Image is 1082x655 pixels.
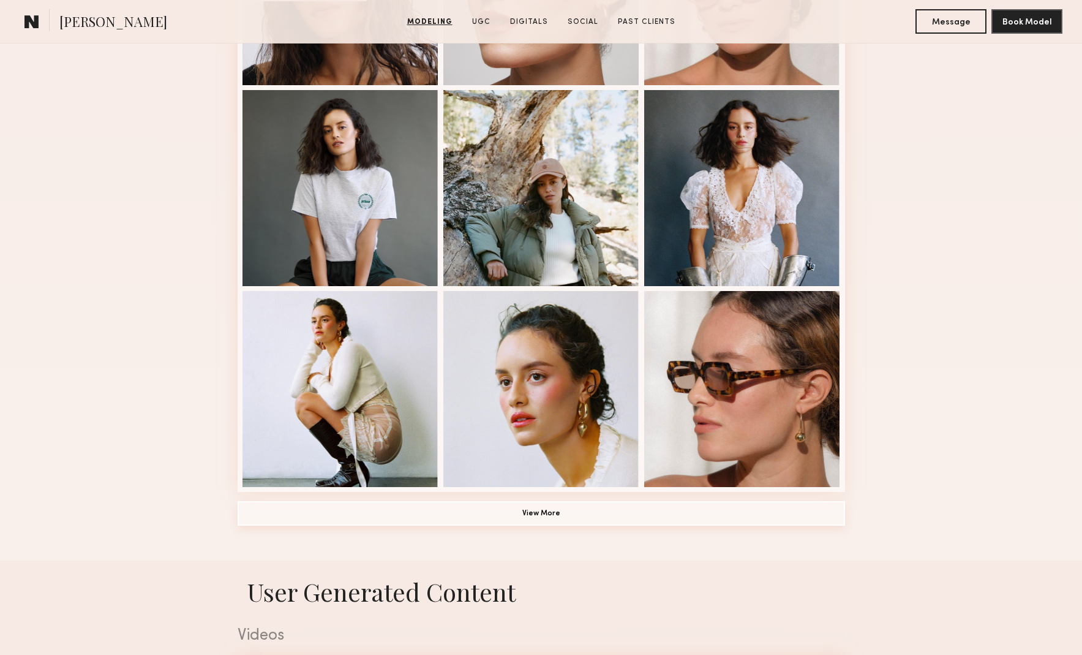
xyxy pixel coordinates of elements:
span: [PERSON_NAME] [59,12,167,34]
button: View More [238,501,845,526]
a: Book Model [991,16,1062,26]
button: Book Model [991,9,1062,34]
a: Digitals [505,17,553,28]
h1: User Generated Content [228,575,855,608]
button: Message [915,9,986,34]
a: Modeling [402,17,457,28]
div: Videos [238,628,845,644]
a: Social [563,17,603,28]
a: Past Clients [613,17,680,28]
a: UGC [467,17,495,28]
